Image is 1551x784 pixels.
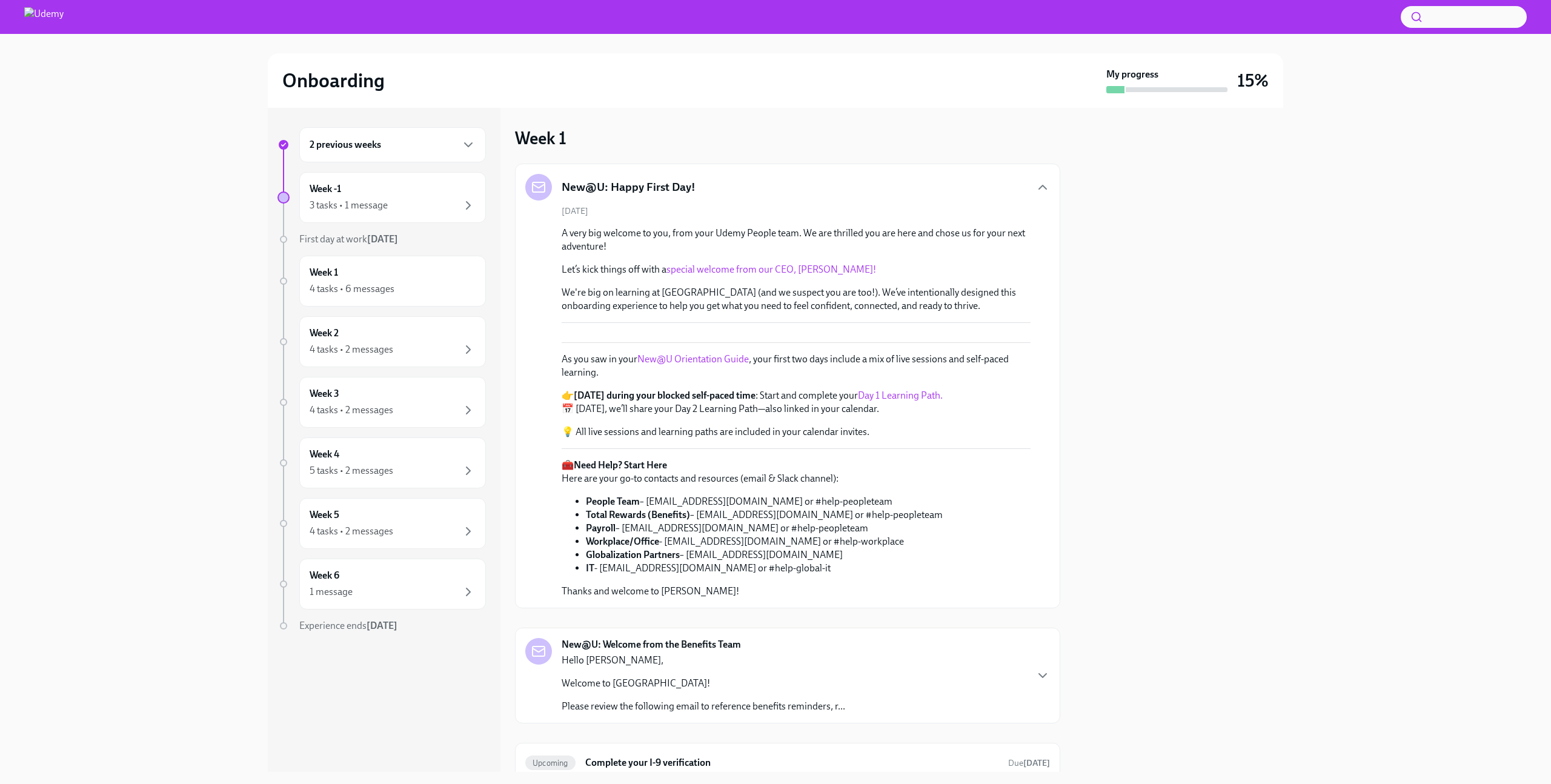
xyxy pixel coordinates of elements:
h6: Week 5 [310,508,339,522]
a: Day 1 Learning Path. [858,390,943,401]
div: 2 previous weeks [299,127,486,162]
div: 4 tasks • 2 messages [310,343,393,356]
p: Hello [PERSON_NAME], [562,654,845,667]
strong: Workplace/Office [586,536,659,547]
h6: Week 6 [310,569,339,582]
div: 4 tasks • 6 messages [310,282,394,296]
li: – [EMAIL_ADDRESS][DOMAIN_NAME] or #help-peopleteam [586,508,943,522]
h2: Onboarding [282,68,385,93]
div: 4 tasks • 2 messages [310,525,393,538]
div: 3 tasks • 1 message [310,199,388,212]
span: Experience ends [299,620,397,631]
strong: Globalization Partners [586,549,680,560]
strong: IT [586,562,594,574]
li: - [EMAIL_ADDRESS][DOMAIN_NAME] or #help-global-it [586,562,943,575]
a: Week 61 message [277,559,486,610]
p: We're big on learning at [GEOGRAPHIC_DATA] (and we suspect you are too!). We’ve intentionally des... [562,286,1031,313]
strong: People Team [586,496,640,507]
h5: New@U: Happy First Day! [562,179,696,195]
p: Welcome to [GEOGRAPHIC_DATA]! [562,677,845,690]
div: 5 tasks • 2 messages [310,464,393,477]
a: New@U Orientation Guide [637,353,749,365]
p: 🧰 Here are your go-to contacts and resources (email & Slack channel): [562,459,943,485]
a: special welcome from our CEO, [PERSON_NAME]! [666,264,876,275]
strong: Total Rewards (Benefits) [586,509,690,520]
a: Week -13 tasks • 1 message [277,172,486,223]
strong: Need Help? Start Here [574,459,667,471]
span: October 22nd, 2025 12:00 [1008,757,1050,769]
h6: Week -1 [310,182,341,196]
li: – [EMAIL_ADDRESS][DOMAIN_NAME] or #help-peopleteam [586,522,943,535]
h6: Week 1 [310,266,338,279]
li: – [EMAIL_ADDRESS][DOMAIN_NAME] or #help-peopleteam [586,495,943,508]
h6: Week 3 [310,387,339,400]
img: Udemy [24,7,64,27]
p: Please review the following email to reference benefits reminders, r... [562,700,845,713]
a: Week 54 tasks • 2 messages [277,498,486,549]
strong: [DATE] [367,233,398,245]
a: Week 24 tasks • 2 messages [277,316,486,367]
strong: New@U: Welcome from the Benefits Team [562,638,741,651]
a: Week 14 tasks • 6 messages [277,256,486,307]
h6: Week 4 [310,448,339,461]
p: 👉 : Start and complete your 📅 [DATE], we’ll share your Day 2 Learning Path—also linked in your ca... [562,389,1031,416]
li: – [EMAIL_ADDRESS][DOMAIN_NAME] [586,548,943,562]
strong: My progress [1106,68,1158,81]
a: First day at work[DATE] [277,233,486,246]
span: First day at work [299,233,398,245]
div: 4 tasks • 2 messages [310,404,393,417]
span: Upcoming [525,759,576,768]
a: UpcomingComplete your I-9 verificationDue[DATE] [525,753,1050,772]
p: Thanks and welcome to [PERSON_NAME]! [562,585,943,598]
a: Week 45 tasks • 2 messages [277,437,486,488]
h3: Week 1 [515,127,566,149]
strong: [DATE] [367,620,397,631]
h3: 15% [1237,70,1269,91]
p: 💡 All live sessions and learning paths are included in your calendar invites. [562,425,1031,439]
li: - [EMAIL_ADDRESS][DOMAIN_NAME] or #help-workplace [586,535,943,548]
strong: Payroll [586,522,616,534]
h6: Complete your I-9 verification [585,756,998,769]
span: Due [1008,758,1050,768]
h6: Week 2 [310,327,339,340]
h6: 2 previous weeks [310,138,381,151]
strong: [DATE] during your blocked self-paced time [574,390,756,401]
p: As you saw in your , your first two days include a mix of live sessions and self-paced learning. [562,353,1031,379]
strong: [DATE] [1023,758,1050,768]
div: 1 message [310,585,353,599]
p: A very big welcome to you, from your Udemy People team. We are thrilled you are here and chose us... [562,227,1031,253]
a: Week 34 tasks • 2 messages [277,377,486,428]
p: Let’s kick things off with a [562,263,1031,276]
span: [DATE] [562,205,588,217]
